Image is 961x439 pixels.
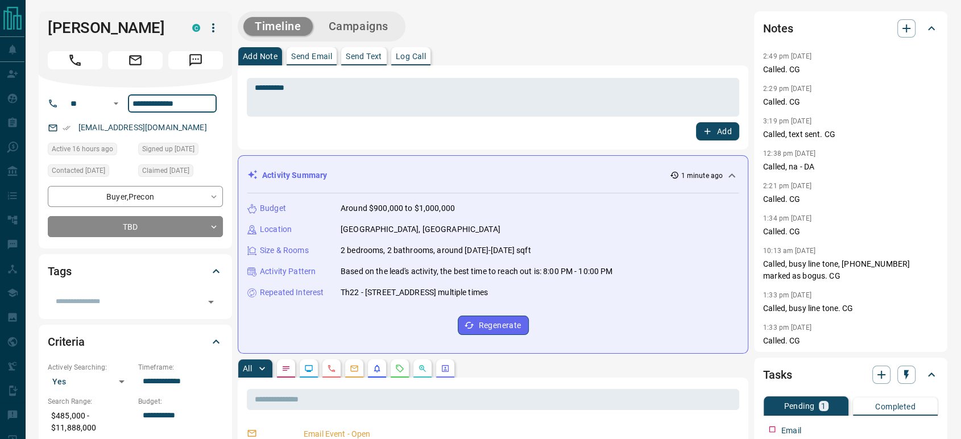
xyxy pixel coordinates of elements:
[48,19,175,37] h1: [PERSON_NAME]
[763,361,938,388] div: Tasks
[48,262,71,280] h2: Tags
[260,202,286,214] p: Budget
[52,143,113,155] span: Active 16 hours ago
[784,402,814,410] p: Pending
[317,17,400,36] button: Campaigns
[63,124,71,132] svg: Email Verified
[341,245,531,256] p: 2 bedrooms, 2 bathrooms, around [DATE]-[DATE] sqft
[260,266,316,278] p: Activity Pattern
[763,247,815,255] p: 10:13 am [DATE]
[262,169,327,181] p: Activity Summary
[192,24,200,32] div: condos.ca
[763,226,938,238] p: Called. CG
[396,52,426,60] p: Log Call
[341,223,500,235] p: [GEOGRAPHIC_DATA], [GEOGRAPHIC_DATA]
[48,333,85,351] h2: Criteria
[763,64,938,76] p: Called. CG
[260,245,309,256] p: Size & Rooms
[763,214,811,222] p: 1:34 pm [DATE]
[341,202,455,214] p: Around $900,000 to $1,000,000
[372,364,382,373] svg: Listing Alerts
[48,186,223,207] div: Buyer , Precon
[418,364,427,373] svg: Opportunities
[763,19,793,38] h2: Notes
[78,123,207,132] a: [EMAIL_ADDRESS][DOMAIN_NAME]
[48,216,223,237] div: TBD
[763,96,938,108] p: Called. CG
[341,287,488,299] p: Th22 - [STREET_ADDRESS] multiple times
[109,97,123,110] button: Open
[763,15,938,42] div: Notes
[48,51,102,69] span: Call
[260,287,324,299] p: Repeated Interest
[763,52,811,60] p: 2:49 pm [DATE]
[52,165,105,176] span: Contacted [DATE]
[763,129,938,140] p: Called, text sent. CG
[243,52,277,60] p: Add Note
[763,150,815,158] p: 12:38 pm [DATE]
[763,303,938,314] p: Called, busy line tone. CG
[142,143,194,155] span: Signed up [DATE]
[243,365,252,372] p: All
[138,396,223,407] p: Budget:
[763,291,811,299] p: 1:33 pm [DATE]
[138,164,223,180] div: Tue Feb 18 2025
[243,17,313,36] button: Timeline
[763,258,938,282] p: Called, busy line tone, [PHONE_NUMBER] marked as bogus. CG
[763,161,938,173] p: Called, na - DA
[168,51,223,69] span: Message
[763,366,792,384] h2: Tasks
[48,362,132,372] p: Actively Searching:
[281,364,291,373] svg: Notes
[48,372,132,391] div: Yes
[395,364,404,373] svg: Requests
[48,407,132,437] p: $485,000 - $11,888,000
[763,117,811,125] p: 3:19 pm [DATE]
[48,143,132,159] div: Mon Aug 11 2025
[247,165,739,186] div: Activity Summary1 minute ago
[291,52,332,60] p: Send Email
[441,364,450,373] svg: Agent Actions
[458,316,529,335] button: Regenerate
[763,85,811,93] p: 2:29 pm [DATE]
[138,362,223,372] p: Timeframe:
[341,266,612,278] p: Based on the lead's activity, the best time to reach out is: 8:00 PM - 10:00 PM
[48,328,223,355] div: Criteria
[48,396,132,407] p: Search Range:
[763,182,811,190] p: 2:21 pm [DATE]
[781,425,801,437] p: Email
[203,294,219,310] button: Open
[138,143,223,159] div: Sat Apr 20 2024
[142,165,189,176] span: Claimed [DATE]
[48,164,132,180] div: Thu Jul 03 2025
[304,364,313,373] svg: Lead Browsing Activity
[108,51,163,69] span: Email
[763,324,811,332] p: 1:33 pm [DATE]
[681,171,723,181] p: 1 minute ago
[763,193,938,205] p: Called. CG
[696,122,739,140] button: Add
[763,335,938,347] p: Called. CG
[48,258,223,285] div: Tags
[260,223,292,235] p: Location
[821,402,826,410] p: 1
[875,403,916,411] p: Completed
[350,364,359,373] svg: Emails
[346,52,382,60] p: Send Text
[327,364,336,373] svg: Calls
